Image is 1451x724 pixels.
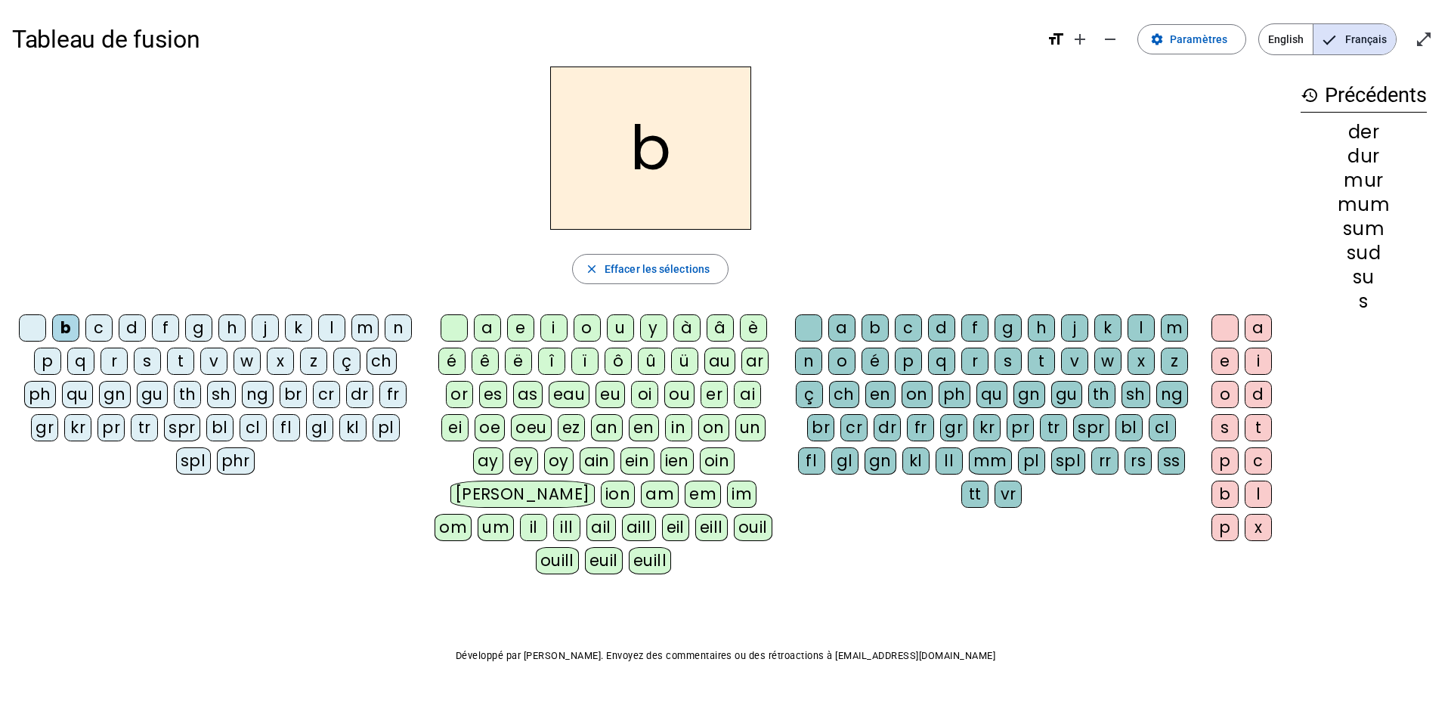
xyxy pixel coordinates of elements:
[1149,414,1176,441] div: cl
[1091,447,1118,475] div: rr
[961,481,988,508] div: tt
[1061,348,1088,375] div: v
[865,381,896,408] div: en
[995,348,1022,375] div: s
[1245,314,1272,342] div: a
[1301,172,1427,190] div: mur
[795,348,822,375] div: n
[373,414,400,441] div: pl
[313,381,340,408] div: cr
[1088,381,1115,408] div: th
[961,314,988,342] div: f
[511,414,552,441] div: oeu
[509,447,538,475] div: ey
[591,414,623,441] div: an
[1128,348,1155,375] div: x
[586,514,616,541] div: ail
[505,348,532,375] div: ë
[474,314,501,342] div: a
[1245,348,1272,375] div: i
[671,348,698,375] div: ü
[174,381,201,408] div: th
[12,647,1439,665] p: Développé par [PERSON_NAME]. Envoyez des commentaires ou des rétroactions à [EMAIL_ADDRESS][DOMAI...
[940,414,967,441] div: gr
[936,447,963,475] div: ll
[902,381,933,408] div: on
[1301,268,1427,286] div: su
[152,314,179,342] div: f
[1211,481,1239,508] div: b
[1211,414,1239,441] div: s
[549,381,590,408] div: eau
[796,381,823,408] div: ç
[607,314,634,342] div: u
[438,348,466,375] div: é
[734,514,772,541] div: ouil
[513,381,543,408] div: as
[450,481,595,508] div: [PERSON_NAME]
[895,314,922,342] div: c
[673,314,701,342] div: à
[661,447,695,475] div: ien
[1245,447,1272,475] div: c
[596,381,625,408] div: eu
[99,381,131,408] div: gn
[318,314,345,342] div: l
[865,447,896,475] div: gn
[242,381,274,408] div: ng
[1161,314,1188,342] div: m
[1156,381,1188,408] div: ng
[267,348,294,375] div: x
[995,481,1022,508] div: vr
[1150,32,1164,46] mat-icon: settings
[1125,447,1152,475] div: rs
[1211,447,1239,475] div: p
[1211,381,1239,408] div: o
[1245,414,1272,441] div: t
[97,414,125,441] div: pr
[479,381,507,408] div: es
[1073,414,1109,441] div: spr
[185,314,212,342] div: g
[698,414,729,441] div: on
[1018,447,1045,475] div: pl
[1259,24,1313,54] span: English
[741,348,769,375] div: ar
[101,348,128,375] div: r
[164,414,200,441] div: spr
[902,447,930,475] div: kl
[1013,381,1045,408] div: gn
[300,348,327,375] div: z
[707,314,734,342] div: â
[1007,414,1034,441] div: pr
[273,414,300,441] div: fl
[862,348,889,375] div: é
[1301,220,1427,238] div: sum
[478,514,514,541] div: um
[206,414,234,441] div: bl
[1047,30,1065,48] mat-icon: format_size
[704,348,735,375] div: au
[664,381,695,408] div: ou
[240,414,267,441] div: cl
[831,447,859,475] div: gl
[1161,348,1188,375] div: z
[829,381,859,408] div: ch
[580,447,615,475] div: ain
[1301,147,1427,166] div: dur
[52,314,79,342] div: b
[85,314,113,342] div: c
[828,314,855,342] div: a
[207,381,236,408] div: sh
[1211,348,1239,375] div: e
[571,348,599,375] div: ï
[475,414,505,441] div: oe
[734,381,761,408] div: ai
[167,348,194,375] div: t
[605,260,710,278] span: Effacer les sélections
[553,514,580,541] div: ill
[700,447,735,475] div: oin
[638,348,665,375] div: û
[346,381,373,408] div: dr
[695,514,728,541] div: eill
